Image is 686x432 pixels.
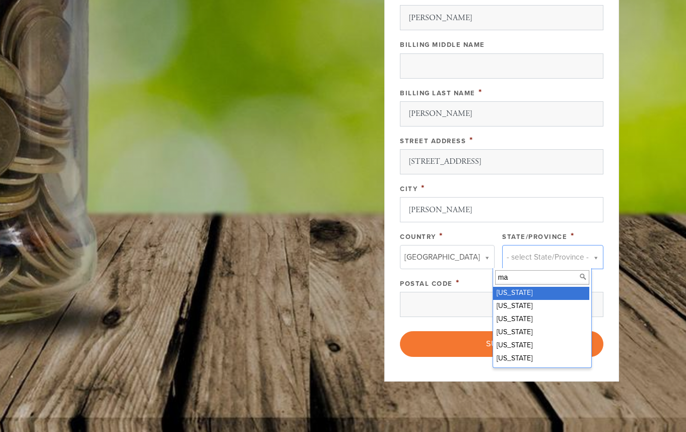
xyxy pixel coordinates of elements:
[493,313,589,326] div: [US_STATE]
[493,339,589,352] div: [US_STATE]
[493,326,589,339] div: [US_STATE]
[493,352,589,365] div: [US_STATE]
[493,300,589,313] div: [US_STATE]
[493,287,589,300] div: [US_STATE]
